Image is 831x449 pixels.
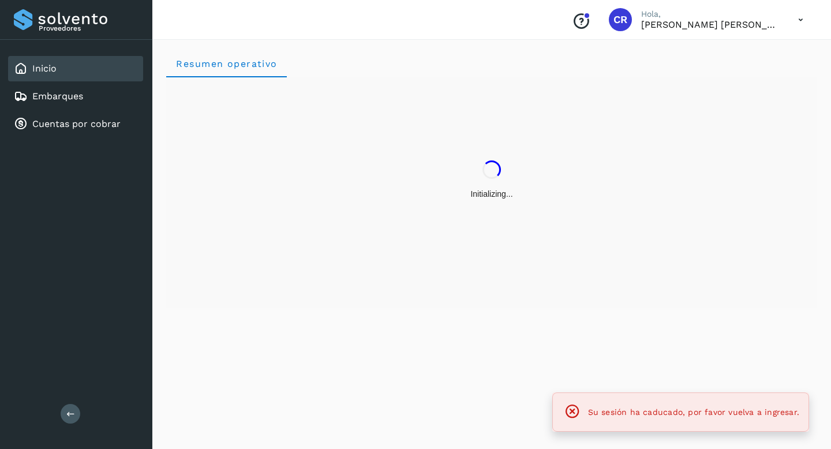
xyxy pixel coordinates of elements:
[588,407,799,417] span: Su sesión ha caducado, por favor vuelva a ingresar.
[39,24,138,32] p: Proveedores
[32,63,57,74] a: Inicio
[8,56,143,81] div: Inicio
[641,9,780,19] p: Hola,
[641,19,780,30] p: CARLOS RODOLFO BELLI PEDRAZA
[8,84,143,109] div: Embarques
[175,58,278,69] span: Resumen operativo
[32,118,121,129] a: Cuentas por cobrar
[8,111,143,137] div: Cuentas por cobrar
[32,91,83,102] a: Embarques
